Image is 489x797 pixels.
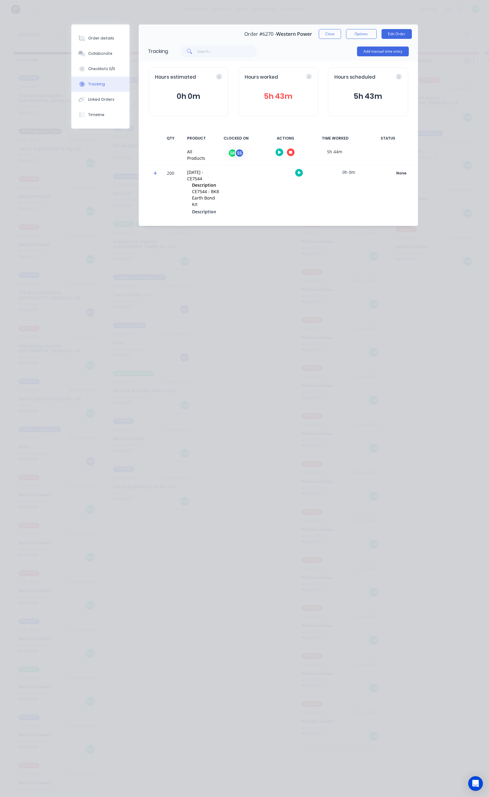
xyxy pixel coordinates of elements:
div: TIME WORKED [312,132,358,145]
div: All Products [187,148,205,161]
span: Description [192,208,216,215]
button: 5h 43m [245,91,312,102]
div: Tracking [88,81,105,87]
button: Add manual time entry [357,47,409,56]
div: Open Intercom Messenger [468,776,483,791]
span: Hours worked [245,74,278,81]
span: Hours scheduled [334,74,375,81]
button: Linked Orders [71,92,130,107]
div: 200 [161,166,180,219]
button: 0h 0m [155,91,222,102]
button: None [379,169,424,178]
div: STATUS [362,132,414,145]
div: SK [228,148,237,158]
button: 5h 43m [334,91,401,102]
div: Order details [88,36,114,41]
button: Edit Order [382,29,412,39]
span: Description [192,182,216,188]
span: CE7544 - BK8 Earth Bond Kit [192,189,219,207]
div: SS [235,148,244,158]
div: CLOCKED ON [213,132,259,145]
span: Hours estimated [155,74,196,81]
button: Close [319,29,341,39]
div: PRODUCT [183,132,209,145]
div: Collaborate [88,51,112,56]
div: Checklists 0/0 [88,66,115,72]
div: ACTIONS [263,132,309,145]
div: Timeline [88,112,104,118]
span: Western Power [276,31,312,37]
button: Timeline [71,107,130,122]
input: Search... [197,45,257,58]
button: Tracking [71,77,130,92]
div: 5h 44m [312,145,358,159]
button: Options [346,29,377,39]
div: Tracking [148,48,168,55]
div: [DATE] - CE7544 [187,169,219,182]
div: Linked Orders [88,97,115,102]
button: Order details [71,31,130,46]
button: Checklists 0/0 [71,61,130,77]
span: Order #6270 - [244,31,276,37]
div: 0h 0m [326,165,372,179]
div: QTY [161,132,180,145]
button: Collaborate [71,46,130,61]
